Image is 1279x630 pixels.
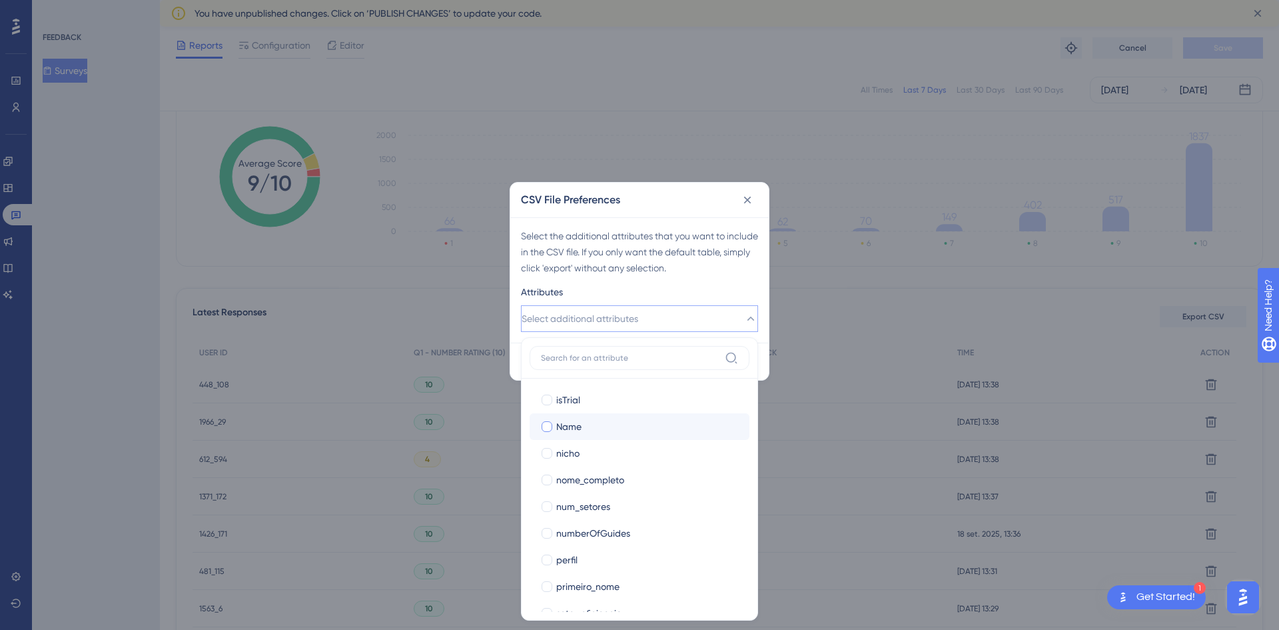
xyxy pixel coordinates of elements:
[556,605,622,621] span: setor_eficiencia
[556,552,578,568] span: perfil
[556,499,610,515] span: num_setores
[556,525,630,541] span: numberOfGuides
[541,353,719,363] input: Search for an attribute
[521,228,758,276] div: Select the additional attributes that you want to include in the CSV file. If you only want the d...
[1115,589,1131,605] img: launcher-image-alternative-text
[1136,590,1195,605] div: Get Started!
[31,3,83,19] span: Need Help?
[556,579,620,595] span: primeiro_nome
[522,311,638,327] span: Select additional attributes
[521,192,620,208] h2: CSV File Preferences
[556,472,624,488] span: nome_completo
[556,445,580,461] span: nicho
[1223,577,1263,617] iframe: UserGuiding AI Assistant Launcher
[556,392,580,408] span: isTrial
[521,284,563,300] span: Attributes
[1107,585,1206,609] div: Open Get Started! checklist, remaining modules: 1
[1194,582,1206,594] div: 1
[556,419,582,435] span: Name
